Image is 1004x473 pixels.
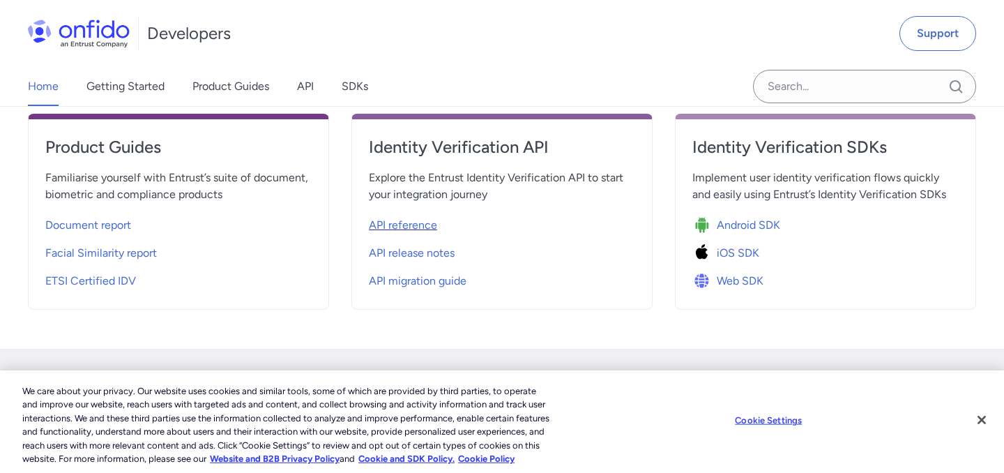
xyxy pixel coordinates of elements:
span: iOS SDK [717,245,759,262]
h1: Developers [147,22,231,45]
h4: Identity Verification API [369,136,635,158]
span: API migration guide [369,273,466,290]
a: Cookie and SDK Policy. [358,453,455,464]
span: Explore the Entrust Identity Verification API to start your integration journey [369,170,635,203]
span: Android SDK [717,217,780,234]
span: Implement user identity verification flows quickly and easily using Entrust’s Identity Verificati... [692,170,959,203]
img: Icon Android SDK [692,216,717,235]
h4: Identity Verification SDKs [692,136,959,158]
a: Icon Android SDKAndroid SDK [692,209,959,236]
input: Onfido search input field [753,70,976,103]
span: ETSI Certified IDV [45,273,136,290]
a: Home [28,67,59,106]
a: Product Guides [192,67,269,106]
span: Document report [45,217,131,234]
a: ETSI Certified IDV [45,264,312,292]
a: SDKs [342,67,368,106]
span: Facial Similarity report [45,245,157,262]
div: We care about your privacy. Our website uses cookies and similar tools, some of which are provide... [22,384,552,466]
span: API release notes [369,245,455,262]
img: Icon iOS SDK [692,243,717,263]
button: Cookie Settings [725,407,812,435]
a: Cookie Policy [458,453,515,464]
h4: Product Guides [45,136,312,158]
span: Web SDK [717,273,763,290]
a: Facial Similarity report [45,236,312,264]
a: More information about our cookie policy., opens in a new tab [210,453,340,464]
a: Support [899,16,976,51]
a: Identity Verification API [369,136,635,170]
a: Document report [45,209,312,236]
a: Getting Started [86,67,165,106]
a: API [297,67,314,106]
a: API release notes [369,236,635,264]
img: Onfido Logo [28,20,130,47]
a: API migration guide [369,264,635,292]
a: Icon Web SDKWeb SDK [692,264,959,292]
a: Identity Verification SDKs [692,136,959,170]
a: Product Guides [45,136,312,170]
img: Icon Web SDK [692,271,717,291]
a: API reference [369,209,635,236]
a: Icon iOS SDKiOS SDK [692,236,959,264]
span: API reference [369,217,437,234]
span: Familiarise yourself with Entrust’s suite of document, biometric and compliance products [45,170,312,203]
button: Close [966,405,997,435]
